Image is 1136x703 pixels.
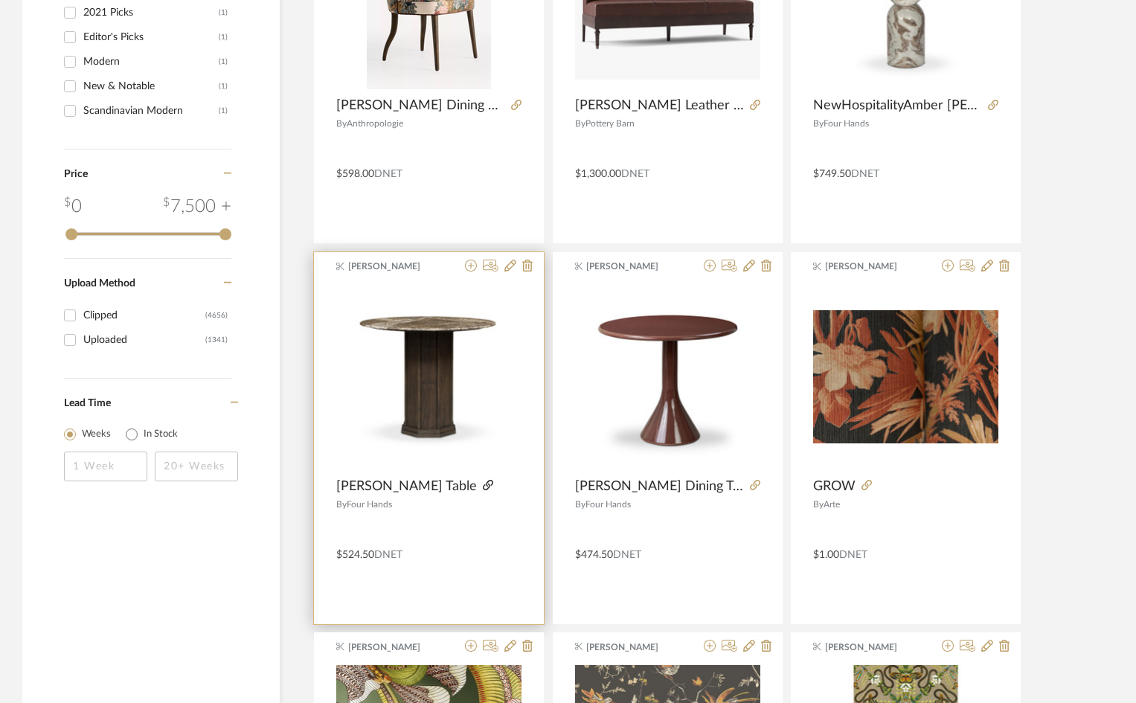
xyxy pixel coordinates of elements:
[82,427,111,442] label: Weeks
[219,25,228,49] div: (1)
[64,398,111,408] span: Lead Time
[586,641,680,654] span: [PERSON_NAME]
[585,500,631,509] span: Four Hands
[83,304,205,327] div: Clipped
[575,284,760,469] img: Vernon Dining Table
[336,119,347,128] span: By
[813,550,839,560] span: $1.00
[824,500,840,509] span: Arte
[64,452,147,481] input: 1 Week
[621,169,649,179] span: DNET
[64,169,88,179] span: Price
[813,310,998,443] img: GROW
[374,550,402,560] span: DNET
[586,260,680,273] span: [PERSON_NAME]
[155,452,238,481] input: 20+ Weeks
[613,550,641,560] span: DNET
[163,193,231,220] div: 7,500 +
[575,550,613,560] span: $474.50
[813,478,856,495] span: GROW
[813,500,824,509] span: By
[347,500,392,509] span: Four Hands
[851,169,879,179] span: DNET
[336,169,374,179] span: $598.00
[83,1,219,25] div: 2021 Picks
[83,50,219,74] div: Modern
[83,25,219,49] div: Editor's Picks
[575,478,744,495] span: [PERSON_NAME] Dining Table
[336,500,347,509] span: By
[374,169,402,179] span: DNET
[205,328,228,352] div: (1341)
[824,119,869,128] span: Four Hands
[64,278,135,289] span: Upload Method
[575,169,621,179] span: $1,300.00
[219,74,228,98] div: (1)
[825,260,919,273] span: [PERSON_NAME]
[575,284,760,470] div: 0
[64,193,82,220] div: 0
[336,97,505,114] span: [PERSON_NAME] Dining Chair
[575,97,744,114] span: [PERSON_NAME] Leather Modular Banquette
[144,427,178,442] label: In Stock
[575,500,585,509] span: By
[83,328,205,352] div: Uploaded
[825,641,919,654] span: [PERSON_NAME]
[348,641,442,654] span: [PERSON_NAME]
[219,50,228,74] div: (1)
[219,99,228,123] div: (1)
[83,99,219,123] div: Scandinavian Modern
[813,97,982,114] span: NewHospitalityAmber [PERSON_NAME] x Four HandsFigueroa Dining TableSawar Marble • 247362-001$749....
[813,169,851,179] span: $749.50
[575,119,585,128] span: By
[219,1,228,25] div: (1)
[348,260,442,273] span: [PERSON_NAME]
[585,119,635,128] span: Pottery Barn
[205,304,228,327] div: (4656)
[839,550,867,560] span: DNET
[347,119,403,128] span: Anthropologie
[336,550,374,560] span: $524.50
[336,478,477,495] span: [PERSON_NAME] Table
[336,284,522,469] img: Pavlo Bistro Table
[813,119,824,128] span: By
[83,74,219,98] div: New & Notable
